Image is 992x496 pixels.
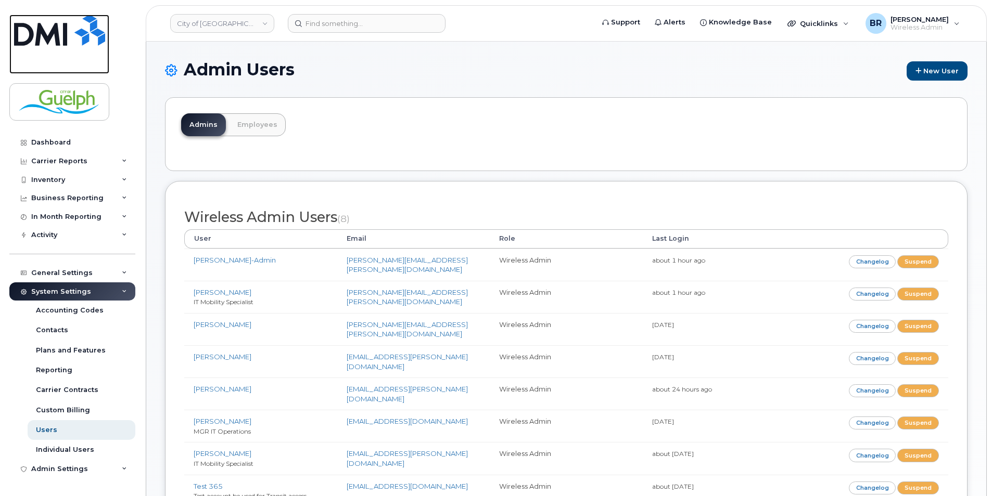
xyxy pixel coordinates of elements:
[897,384,939,397] a: Suspend
[652,417,674,425] small: [DATE]
[184,210,948,225] h2: Wireless Admin Users
[897,288,939,301] a: Suspend
[849,481,896,494] a: Changelog
[849,255,896,268] a: Changelog
[165,60,968,81] h1: Admin Users
[490,410,643,442] td: Wireless Admin
[347,353,468,371] a: [EMAIL_ADDRESS][PERSON_NAME][DOMAIN_NAME]
[337,229,490,248] th: Email
[849,384,896,397] a: Changelog
[181,113,226,136] a: Admins
[652,289,705,296] small: about 1 hour ago
[907,61,968,81] a: New User
[490,313,643,345] td: Wireless Admin
[194,417,251,425] a: [PERSON_NAME]
[194,427,251,435] small: MGR IT Operations
[347,417,468,425] a: [EMAIL_ADDRESS][DOMAIN_NAME]
[347,482,468,490] a: [EMAIL_ADDRESS][DOMAIN_NAME]
[184,229,337,248] th: User
[490,281,643,313] td: Wireless Admin
[652,353,674,361] small: [DATE]
[652,482,694,490] small: about [DATE]
[897,416,939,429] a: Suspend
[229,113,286,136] a: Employees
[490,345,643,377] td: Wireless Admin
[897,449,939,462] a: Suspend
[490,442,643,474] td: Wireless Admin
[897,255,939,268] a: Suspend
[337,213,350,224] small: (8)
[194,256,276,264] a: [PERSON_NAME]-Admin
[347,385,468,403] a: [EMAIL_ADDRESS][PERSON_NAME][DOMAIN_NAME]
[849,352,896,365] a: Changelog
[652,256,705,264] small: about 1 hour ago
[194,353,251,361] a: [PERSON_NAME]
[194,449,251,458] a: [PERSON_NAME]
[652,321,674,329] small: [DATE]
[897,352,939,365] a: Suspend
[643,229,796,248] th: Last Login
[490,249,643,281] td: Wireless Admin
[897,320,939,333] a: Suspend
[347,320,468,338] a: [PERSON_NAME][EMAIL_ADDRESS][PERSON_NAME][DOMAIN_NAME]
[347,288,468,306] a: [PERSON_NAME][EMAIL_ADDRESS][PERSON_NAME][DOMAIN_NAME]
[347,449,468,467] a: [EMAIL_ADDRESS][PERSON_NAME][DOMAIN_NAME]
[849,320,896,333] a: Changelog
[652,450,694,458] small: about [DATE]
[490,377,643,410] td: Wireless Admin
[194,288,251,296] a: [PERSON_NAME]
[652,385,712,393] small: about 24 hours ago
[347,256,468,274] a: [PERSON_NAME][EMAIL_ADDRESS][PERSON_NAME][DOMAIN_NAME]
[194,460,253,467] small: IT Mobility Specialist
[897,481,939,494] a: Suspend
[490,229,643,248] th: Role
[849,449,896,462] a: Changelog
[194,298,253,306] small: IT Mobility Specialist
[194,482,223,490] a: Test 365
[849,416,896,429] a: Changelog
[849,288,896,301] a: Changelog
[194,385,251,393] a: [PERSON_NAME]
[194,320,251,329] a: [PERSON_NAME]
